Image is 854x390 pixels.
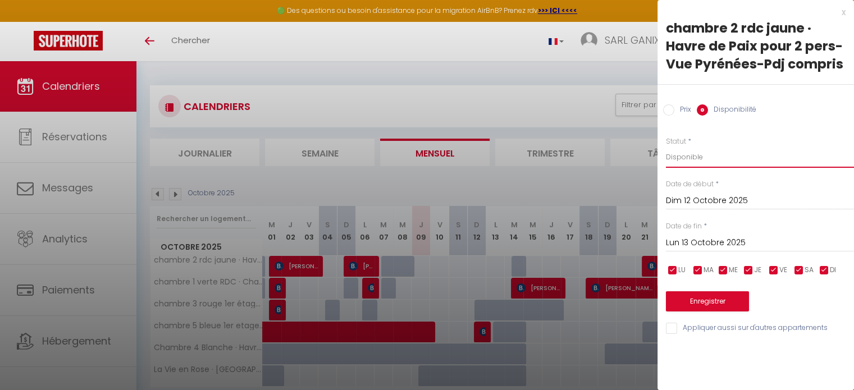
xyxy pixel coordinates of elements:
label: Prix [674,104,691,117]
button: Enregistrer [666,291,749,311]
div: chambre 2 rdc jaune · Havre de Paix pour 2 pers-Vue Pyrénées-Pdj compris [666,19,846,73]
label: Disponibilité [708,104,756,117]
div: x [657,6,846,19]
span: DI [830,265,836,276]
span: ME [729,265,738,276]
span: VE [779,265,787,276]
span: LU [678,265,686,276]
label: Date de fin [666,221,702,232]
label: Date de début [666,179,714,190]
span: MA [704,265,714,276]
span: JE [754,265,761,276]
label: Statut [666,136,686,147]
span: SA [805,265,814,276]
